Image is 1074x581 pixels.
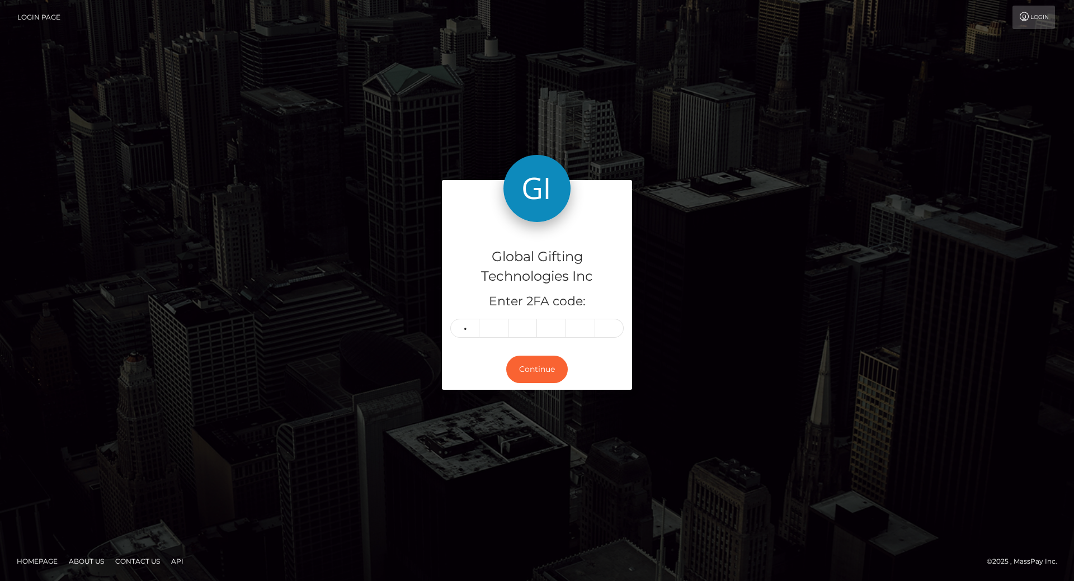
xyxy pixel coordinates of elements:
[12,552,62,570] a: Homepage
[450,293,624,310] h5: Enter 2FA code:
[17,6,60,29] a: Login Page
[503,155,571,222] img: Global Gifting Technologies Inc
[506,356,568,383] button: Continue
[1012,6,1055,29] a: Login
[111,552,164,570] a: Contact Us
[987,555,1066,568] div: © 2025 , MassPay Inc.
[167,552,188,570] a: API
[64,552,109,570] a: About Us
[450,247,624,286] h4: Global Gifting Technologies Inc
